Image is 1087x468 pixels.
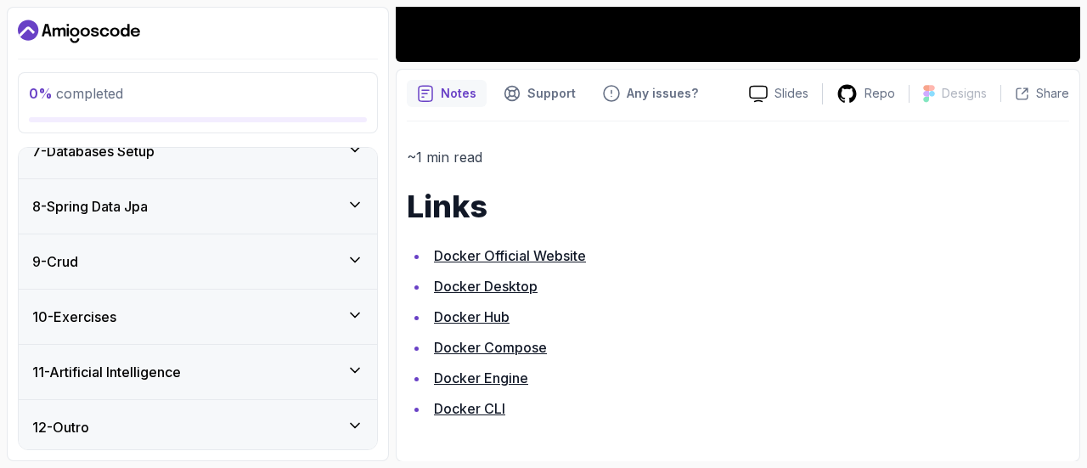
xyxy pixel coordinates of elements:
[823,83,909,104] a: Repo
[29,85,53,102] span: 0 %
[19,400,377,454] button: 12-Outro
[407,189,1069,223] h1: Links
[407,80,487,107] button: notes button
[434,400,505,417] a: Docker CLI
[527,85,576,102] p: Support
[32,251,78,272] h3: 9 - Crud
[434,278,538,295] a: Docker Desktop
[19,234,377,289] button: 9-Crud
[407,145,1069,169] p: ~1 min read
[434,369,528,386] a: Docker Engine
[434,308,510,325] a: Docker Hub
[593,80,708,107] button: Feedback button
[19,179,377,234] button: 8-Spring Data Jpa
[29,85,123,102] span: completed
[18,18,140,45] a: Dashboard
[32,362,181,382] h3: 11 - Artificial Intelligence
[627,85,698,102] p: Any issues?
[1000,85,1069,102] button: Share
[19,345,377,399] button: 11-Artificial Intelligence
[32,141,155,161] h3: 7 - Databases Setup
[434,339,547,356] a: Docker Compose
[19,124,377,178] button: 7-Databases Setup
[434,247,586,264] a: Docker Official Website
[32,307,116,327] h3: 10 - Exercises
[493,80,586,107] button: Support button
[865,85,895,102] p: Repo
[32,417,89,437] h3: 12 - Outro
[19,290,377,344] button: 10-Exercises
[942,85,987,102] p: Designs
[441,85,476,102] p: Notes
[774,85,808,102] p: Slides
[735,85,822,103] a: Slides
[1036,85,1069,102] p: Share
[32,196,148,217] h3: 8 - Spring Data Jpa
